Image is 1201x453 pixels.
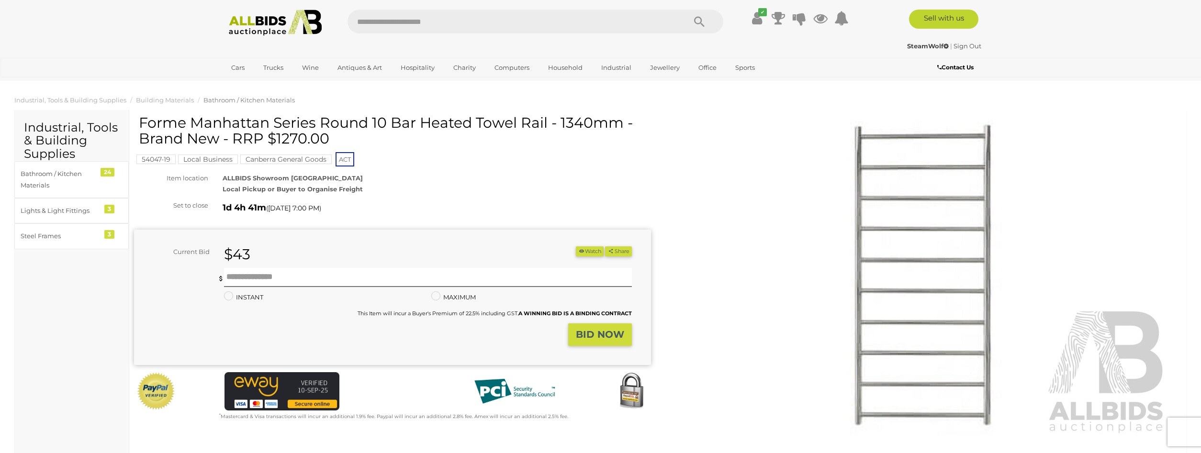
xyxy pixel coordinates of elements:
[225,60,251,76] a: Cars
[104,205,114,213] div: 3
[127,200,215,211] div: Set to close
[394,60,441,76] a: Hospitality
[518,310,632,317] b: A WINNING BID IS A BINDING CONTRACT
[136,155,176,163] a: 54047-19
[178,155,238,164] mark: Local Business
[576,329,624,340] strong: BID NOW
[240,155,332,164] mark: Canberra General Goods
[488,60,536,76] a: Computers
[136,155,176,164] mark: 54047-19
[240,155,332,163] a: Canberra General Goods
[21,168,100,191] div: Bathroom / Kitchen Materials
[14,223,129,249] a: Steel Frames 3
[909,10,978,29] a: Sell with us
[257,60,290,76] a: Trucks
[136,96,194,104] a: Building Materials
[644,60,686,76] a: Jewellery
[224,10,327,36] img: Allbids.com.au
[678,120,1168,435] img: Forme Manhattan Series Round 10 Bar Heated Towel Rail - 1340mm - Brand New - RRP $1270.00
[101,168,114,177] div: 24
[223,202,266,213] strong: 1d 4h 41m
[331,60,388,76] a: Antiques & Art
[224,292,263,303] label: INSTANT
[954,42,981,50] a: Sign Out
[268,204,319,212] span: [DATE] 7:00 PM
[358,310,632,317] small: This Item will incur a Buyer's Premium of 22.5% including GST.
[296,60,325,76] a: Wine
[139,115,649,146] h1: Forme Manhattan Series Round 10 Bar Heated Towel Rail - 1340mm - Brand New - RRP $1270.00
[136,372,176,410] img: Official PayPal Seal
[21,231,100,242] div: Steel Frames
[542,60,589,76] a: Household
[224,245,250,263] strong: $43
[14,161,129,198] a: Bathroom / Kitchen Materials 24
[14,96,126,104] a: Industrial, Tools & Building Supplies
[467,372,562,410] img: PCI DSS compliant
[907,42,950,50] a: SteamWolf
[431,292,476,303] label: MAXIMUM
[612,372,651,410] img: Secured by Rapid SSL
[223,185,363,193] strong: Local Pickup or Buyer to Organise Freight
[24,121,119,161] h2: Industrial, Tools & Building Supplies
[758,8,767,16] i: ✔
[937,64,974,71] b: Contact Us
[178,155,238,163] a: Local Business
[104,230,114,239] div: 3
[14,198,129,223] a: Lights & Light Fittings 3
[224,372,339,410] img: eWAY Payment Gateway
[937,62,976,73] a: Contact Us
[223,174,363,182] strong: ALLBIDS Showroom [GEOGRAPHIC_DATA]
[447,60,482,76] a: Charity
[692,60,723,76] a: Office
[336,152,354,166] span: ACT
[127,173,215,184] div: Item location
[203,96,295,104] a: Bathroom / Kitchen Materials
[750,10,764,27] a: ✔
[21,205,100,216] div: Lights & Light Fittings
[675,10,723,33] button: Search
[219,413,568,420] small: Mastercard & Visa transactions will incur an additional 1.9% fee. Paypal will incur an additional...
[134,246,217,257] div: Current Bid
[576,246,604,256] li: Watch this item
[907,42,949,50] strong: SteamWolf
[266,204,321,212] span: ( )
[225,76,305,91] a: [GEOGRAPHIC_DATA]
[568,323,632,346] button: BID NOW
[595,60,638,76] a: Industrial
[950,42,952,50] span: |
[605,246,631,256] button: Share
[576,246,604,256] button: Watch
[729,60,761,76] a: Sports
